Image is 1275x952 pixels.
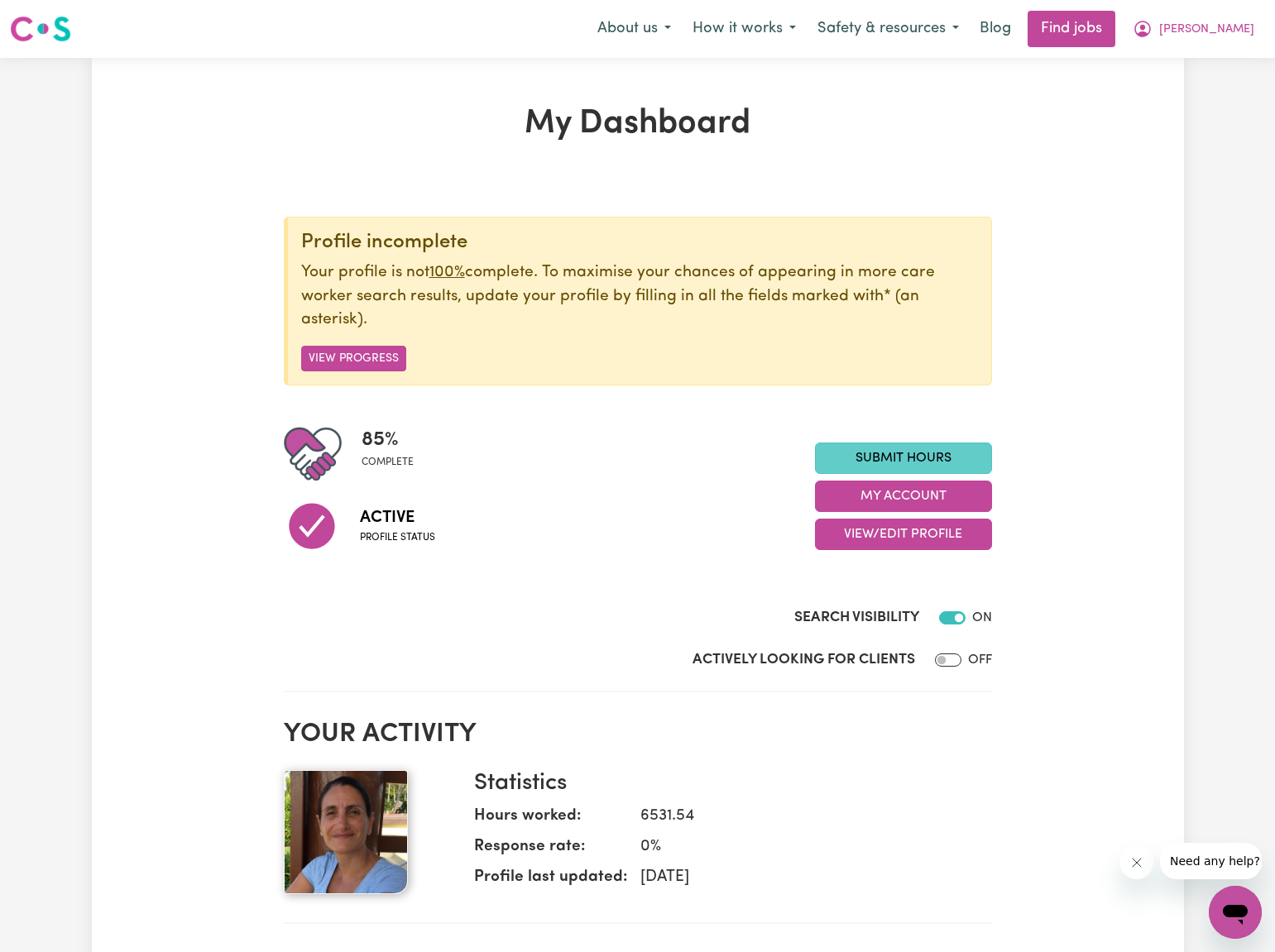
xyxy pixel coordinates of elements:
div: Profile completeness: 85% [362,425,427,483]
button: View Progress [301,346,406,371]
button: My Account [815,481,992,512]
a: Blog [970,11,1021,47]
span: [PERSON_NAME] [1159,21,1254,39]
span: 85 % [362,425,414,455]
dd: 0 % [627,835,979,859]
button: My Account [1122,12,1265,46]
button: Safety & resources [807,12,970,46]
label: Actively Looking for Clients [693,649,915,671]
span: ON [972,611,992,624]
span: complete [362,455,414,470]
h1: My Dashboard [284,104,992,144]
a: Submit Hours [815,443,992,474]
span: Profile status [360,530,435,545]
span: Active [360,505,435,530]
dt: Response rate: [474,835,627,866]
button: About us [587,12,682,46]
button: How it works [682,12,807,46]
dt: Profile last updated: [474,866,627,897]
span: OFF [968,653,992,667]
iframe: Message from company [1160,843,1262,879]
h2: Your activity [284,719,992,750]
label: Search Visibility [794,607,919,629]
u: 100% [429,265,465,280]
div: Profile incomplete [301,231,978,255]
img: Careseekers logo [10,14,71,44]
iframe: Button to launch messaging window [1209,886,1262,939]
a: Careseekers logo [10,10,71,48]
h3: Statistics [474,770,979,798]
p: Your profile is not complete. To maximise your chances of appearing in more care worker search re... [301,261,978,332]
dd: [DATE] [627,866,979,890]
dd: 6531.54 [627,805,979,829]
iframe: Close message [1120,846,1153,879]
dt: Hours worked: [474,805,627,835]
button: View/Edit Profile [815,519,992,550]
img: Your profile picture [284,770,408,894]
a: Find jobs [1028,11,1115,47]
